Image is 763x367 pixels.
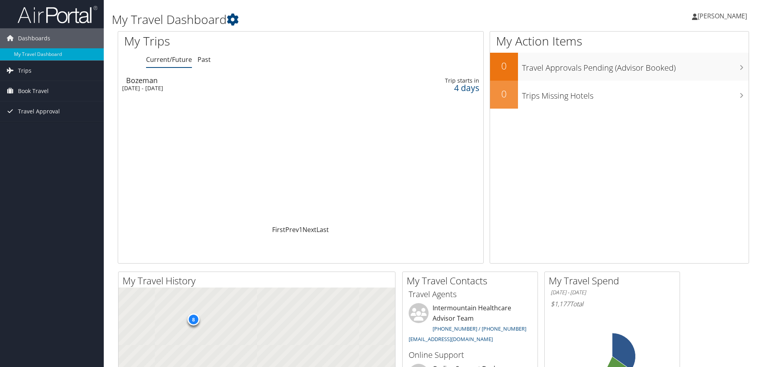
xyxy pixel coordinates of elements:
a: 0Trips Missing Hotels [490,81,749,109]
h6: Total [551,300,674,308]
a: [PERSON_NAME] [692,4,755,28]
div: [DATE] - [DATE] [122,85,346,92]
div: Bozeman [126,77,350,84]
a: Last [316,225,329,234]
h3: Travel Agents [409,289,532,300]
a: [EMAIL_ADDRESS][DOMAIN_NAME] [409,335,493,343]
h6: [DATE] - [DATE] [551,289,674,296]
div: 8 [187,313,199,325]
h1: My Action Items [490,33,749,50]
span: Trips [18,61,32,81]
h1: My Trips [124,33,325,50]
li: Intermountain Healthcare Advisor Team [405,303,536,346]
h2: 0 [490,87,518,101]
a: 0Travel Approvals Pending (Advisor Booked) [490,53,749,81]
a: Current/Future [146,55,192,64]
span: Book Travel [18,81,49,101]
h2: My Travel History [123,274,395,288]
h1: My Travel Dashboard [112,11,541,28]
a: Past [198,55,211,64]
h3: Travel Approvals Pending (Advisor Booked) [522,58,749,73]
a: First [272,225,285,234]
img: airportal-logo.png [18,5,97,24]
span: Travel Approval [18,101,60,121]
a: Next [302,225,316,234]
a: [PHONE_NUMBER] / [PHONE_NUMBER] [433,325,526,332]
h3: Trips Missing Hotels [522,86,749,101]
a: 1 [299,225,302,234]
span: [PERSON_NAME] [698,12,747,20]
h2: My Travel Spend [549,274,680,288]
h2: My Travel Contacts [407,274,538,288]
div: Trip starts in [396,77,479,84]
a: Prev [285,225,299,234]
h2: 0 [490,59,518,73]
div: 4 days [396,84,479,91]
h3: Online Support [409,349,532,361]
span: $1,177 [551,300,570,308]
span: Dashboards [18,28,50,48]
